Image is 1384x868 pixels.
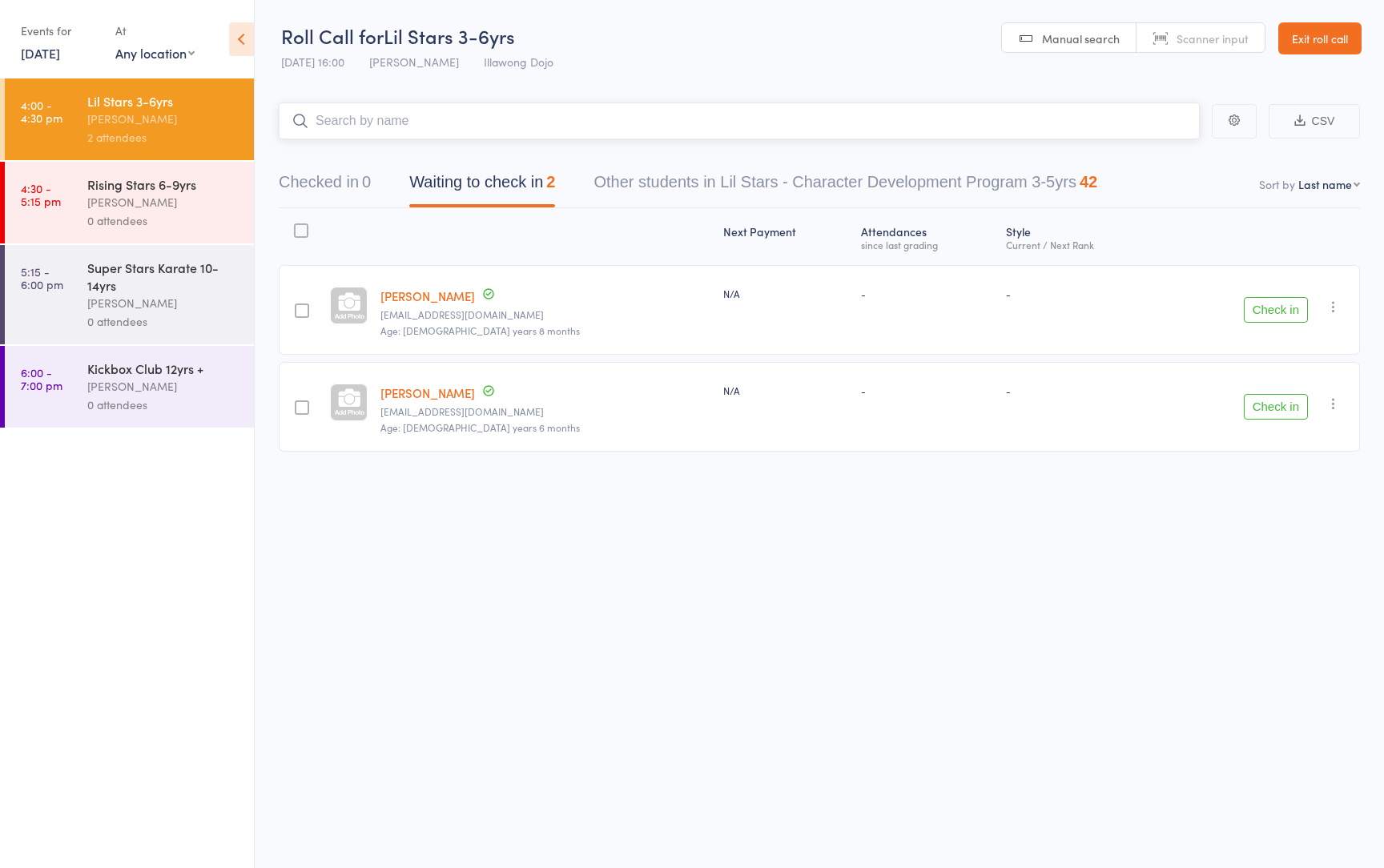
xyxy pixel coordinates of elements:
small: csedon@gmail.com [380,309,710,320]
button: Other students in Lil Stars - Character Development Program 3-5yrs42 [593,165,1097,207]
div: [PERSON_NAME] [87,193,240,211]
div: [PERSON_NAME] [87,377,240,396]
div: N/A [723,384,848,397]
div: Last name [1298,176,1352,192]
a: Exit roll call [1278,22,1362,54]
a: 4:00 -4:30 pmLil Stars 3-6yrs[PERSON_NAME]2 attendees [5,78,254,160]
div: Lil Stars 3-6yrs [87,92,240,110]
div: Rising Stars 6-9yrs [87,175,240,193]
div: Events for [21,18,99,44]
span: Lil Stars 3-6yrs [384,22,515,49]
span: Illawong Dojo [484,54,553,70]
div: 2 attendees [87,128,240,147]
div: - [1006,287,1156,300]
a: [PERSON_NAME] [380,384,475,401]
div: - [861,287,993,300]
button: CSV [1269,104,1360,139]
div: Next Payment [717,215,855,258]
div: Current / Next Rank [1006,239,1156,250]
div: Style [1000,215,1162,258]
button: Check in [1244,394,1308,420]
time: 4:30 - 5:15 pm [21,182,61,207]
div: - [861,384,993,397]
div: 42 [1080,173,1097,191]
div: Any location [115,44,195,62]
time: 4:00 - 4:30 pm [21,98,62,124]
div: 2 [546,173,555,191]
input: Search by name [279,102,1200,139]
a: [PERSON_NAME] [380,287,475,304]
div: since last grading [861,239,993,250]
span: Age: [DEMOGRAPHIC_DATA] years 6 months [380,420,580,434]
span: [PERSON_NAME] [369,54,459,70]
span: Manual search [1042,30,1120,46]
div: Super Stars Karate 10-14yrs [87,259,240,294]
label: Sort by [1259,176,1295,192]
div: [PERSON_NAME] [87,294,240,312]
div: 0 attendees [87,312,240,331]
div: 0 [362,173,371,191]
button: Check in [1244,297,1308,323]
span: Roll Call for [281,22,384,49]
a: 6:00 -7:00 pmKickbox Club 12yrs +[PERSON_NAME]0 attendees [5,346,254,428]
a: 5:15 -6:00 pmSuper Stars Karate 10-14yrs[PERSON_NAME]0 attendees [5,245,254,344]
div: - [1006,384,1156,397]
time: 5:15 - 6:00 pm [21,265,63,291]
time: 6:00 - 7:00 pm [21,366,62,392]
button: Waiting to check in2 [409,165,555,207]
a: [DATE] [21,44,60,62]
a: 4:30 -5:15 pmRising Stars 6-9yrs[PERSON_NAME]0 attendees [5,162,254,243]
div: 0 attendees [87,396,240,414]
small: csedon@gmail.com [380,406,710,417]
span: [DATE] 16:00 [281,54,344,70]
div: N/A [723,287,848,300]
div: Atten­dances [855,215,1000,258]
div: [PERSON_NAME] [87,110,240,128]
div: At [115,18,195,44]
span: Scanner input [1177,30,1249,46]
div: Kickbox Club 12yrs + [87,360,240,377]
div: 0 attendees [87,211,240,230]
span: Age: [DEMOGRAPHIC_DATA] years 8 months [380,323,580,337]
button: Checked in0 [279,165,371,207]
